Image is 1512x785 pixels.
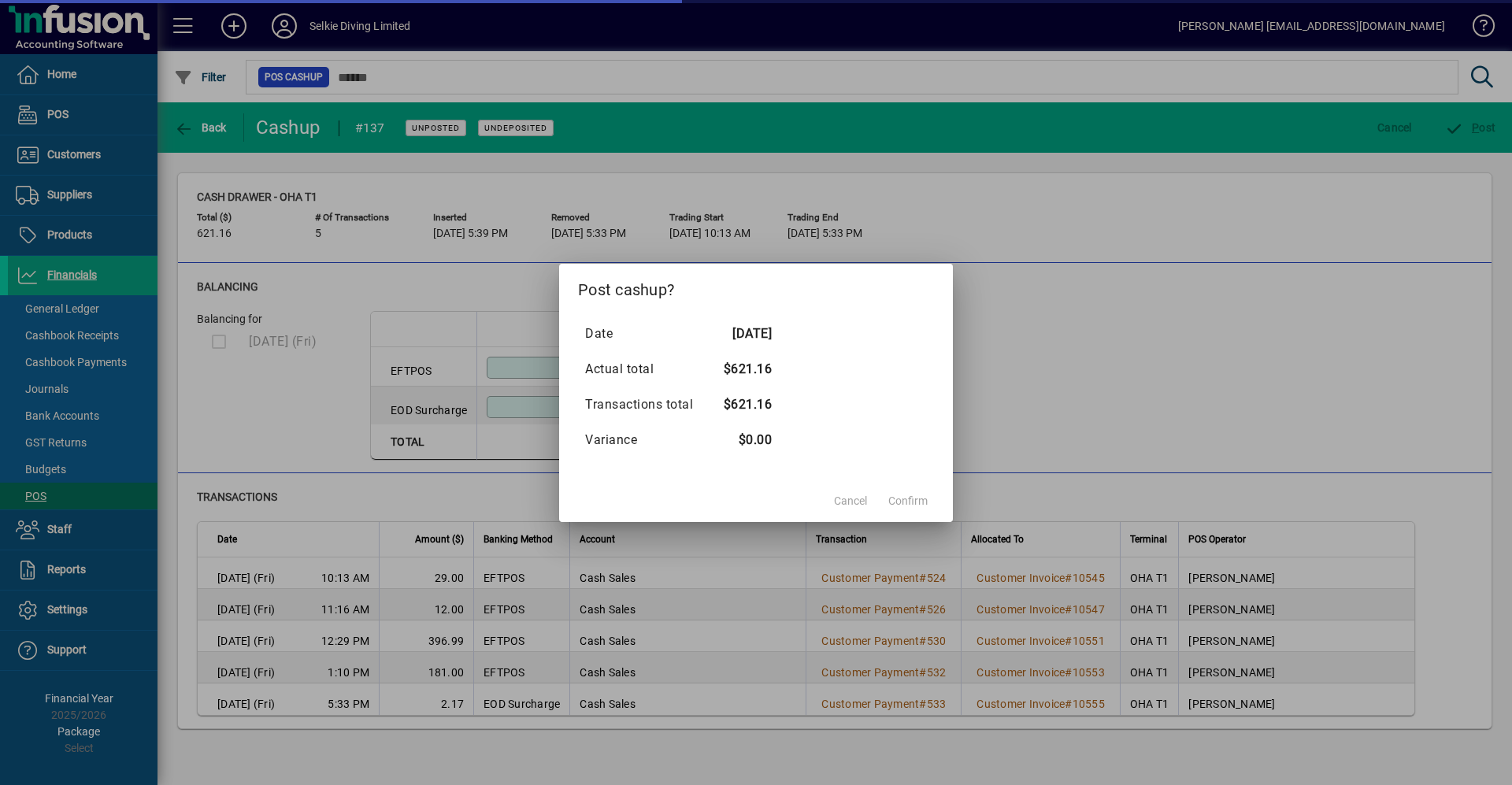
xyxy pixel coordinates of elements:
[584,352,709,387] td: Actual total
[584,317,709,352] td: Date
[709,423,772,458] td: $0.00
[584,387,709,423] td: Transactions total
[584,423,709,458] td: Variance
[709,387,772,423] td: $621.16
[709,317,772,352] td: [DATE]
[559,264,953,309] h2: Post cashup?
[709,352,772,387] td: $621.16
